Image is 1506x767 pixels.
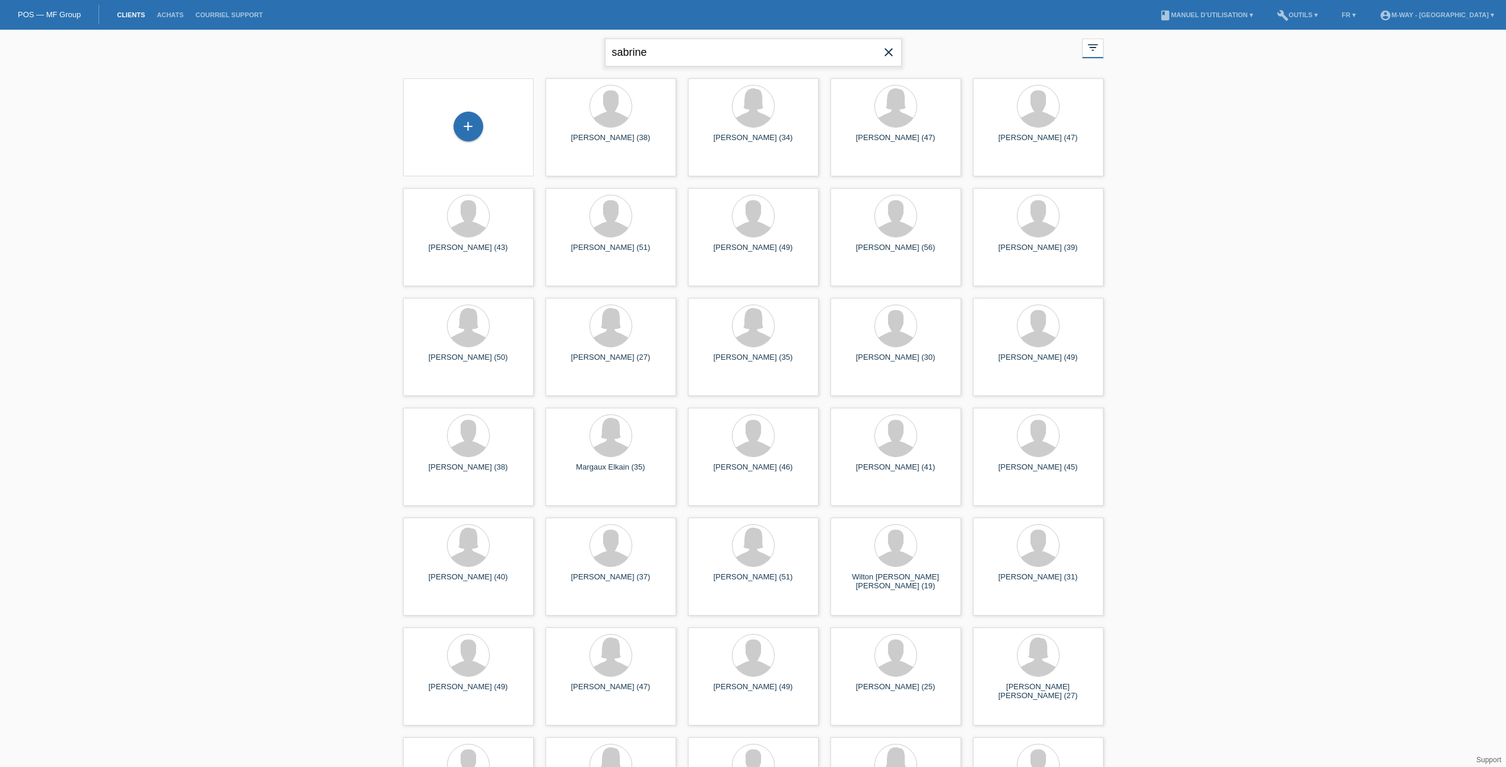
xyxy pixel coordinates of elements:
[555,462,667,481] div: Margaux Elkain (35)
[697,572,809,591] div: [PERSON_NAME] (51)
[697,353,809,372] div: [PERSON_NAME] (35)
[840,572,952,591] div: Wilton [PERSON_NAME] [PERSON_NAME] (19)
[413,462,524,481] div: [PERSON_NAME] (38)
[1277,9,1289,21] i: build
[1271,11,1324,18] a: buildOutils ▾
[1159,9,1171,21] i: book
[982,682,1094,701] div: [PERSON_NAME] [PERSON_NAME] (27)
[555,682,667,701] div: [PERSON_NAME] (47)
[1086,41,1099,54] i: filter_list
[605,39,902,66] input: Recherche...
[882,45,896,59] i: close
[413,682,524,701] div: [PERSON_NAME] (49)
[840,462,952,481] div: [PERSON_NAME] (41)
[982,462,1094,481] div: [PERSON_NAME] (45)
[1380,9,1391,21] i: account_circle
[697,462,809,481] div: [PERSON_NAME] (46)
[555,572,667,591] div: [PERSON_NAME] (37)
[982,133,1094,152] div: [PERSON_NAME] (47)
[982,353,1094,372] div: [PERSON_NAME] (49)
[982,243,1094,262] div: [PERSON_NAME] (39)
[1374,11,1500,18] a: account_circlem-way - [GEOGRAPHIC_DATA] ▾
[1476,756,1501,764] a: Support
[111,11,151,18] a: Clients
[697,133,809,152] div: [PERSON_NAME] (34)
[982,572,1094,591] div: [PERSON_NAME] (31)
[555,243,667,262] div: [PERSON_NAME] (51)
[697,682,809,701] div: [PERSON_NAME] (49)
[840,682,952,701] div: [PERSON_NAME] (25)
[840,133,952,152] div: [PERSON_NAME] (47)
[1336,11,1362,18] a: FR ▾
[413,572,524,591] div: [PERSON_NAME] (40)
[413,353,524,372] div: [PERSON_NAME] (50)
[454,116,483,137] div: Enregistrer le client
[413,243,524,262] div: [PERSON_NAME] (43)
[189,11,268,18] a: Courriel Support
[1153,11,1259,18] a: bookManuel d’utilisation ▾
[840,353,952,372] div: [PERSON_NAME] (30)
[840,243,952,262] div: [PERSON_NAME] (56)
[697,243,809,262] div: [PERSON_NAME] (49)
[555,133,667,152] div: [PERSON_NAME] (38)
[555,353,667,372] div: [PERSON_NAME] (27)
[18,10,81,19] a: POS — MF Group
[151,11,189,18] a: Achats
